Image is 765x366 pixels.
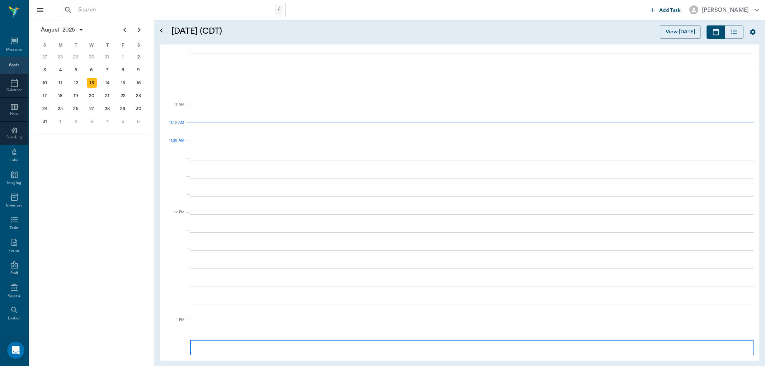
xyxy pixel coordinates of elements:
[115,40,131,51] div: F
[61,25,77,35] span: 2025
[40,91,50,101] div: Sunday, August 17, 2025
[37,23,88,37] button: August2025
[102,52,112,62] div: Thursday, July 31, 2025
[118,117,128,127] div: Friday, September 5, 2025
[40,78,50,88] div: Sunday, August 10, 2025
[133,78,143,88] div: Saturday, August 16, 2025
[39,25,61,35] span: August
[102,104,112,114] div: Thursday, August 28, 2025
[40,117,50,127] div: Sunday, August 31, 2025
[7,342,24,359] div: Open Intercom Messenger
[648,3,684,16] button: Add Task
[133,52,143,62] div: Saturday, August 2, 2025
[275,5,283,15] div: /
[166,209,184,227] div: 12 PM
[87,65,97,75] div: Wednesday, August 6, 2025
[102,65,112,75] div: Thursday, August 7, 2025
[102,117,112,127] div: Thursday, September 4, 2025
[118,104,128,114] div: Friday, August 29, 2025
[40,65,50,75] div: Sunday, August 3, 2025
[55,52,65,62] div: Monday, July 28, 2025
[68,40,84,51] div: T
[133,117,143,127] div: Saturday, September 6, 2025
[87,117,97,127] div: Wednesday, September 3, 2025
[10,158,18,163] div: Labs
[133,65,143,75] div: Saturday, August 9, 2025
[55,91,65,101] div: Monday, August 18, 2025
[702,6,749,14] div: [PERSON_NAME]
[7,180,21,186] div: Imaging
[684,3,765,16] button: [PERSON_NAME]
[87,52,97,62] div: Wednesday, July 30, 2025
[6,47,23,52] div: Messages
[71,117,81,127] div: Tuesday, September 2, 2025
[33,3,47,17] button: Close drawer
[9,248,19,253] div: Forms
[71,65,81,75] div: Tuesday, August 5, 2025
[166,316,184,334] div: 1 PM
[132,23,146,37] button: Next page
[55,65,65,75] div: Monday, August 4, 2025
[99,40,115,51] div: T
[84,40,100,51] div: W
[75,5,275,15] input: Search
[133,104,143,114] div: Saturday, August 30, 2025
[55,117,65,127] div: Monday, September 1, 2025
[166,101,184,119] div: 11 AM
[71,52,81,62] div: Tuesday, July 29, 2025
[6,203,22,208] div: Inventory
[87,78,97,88] div: Today, Wednesday, August 13, 2025
[10,225,19,231] div: Tasks
[118,23,132,37] button: Previous page
[118,91,128,101] div: Friday, August 22, 2025
[40,104,50,114] div: Sunday, August 24, 2025
[87,104,97,114] div: Wednesday, August 27, 2025
[102,91,112,101] div: Thursday, August 21, 2025
[71,104,81,114] div: Tuesday, August 26, 2025
[8,316,20,321] div: Lookup
[55,78,65,88] div: Monday, August 11, 2025
[131,40,146,51] div: S
[660,25,701,39] button: View [DATE]
[71,78,81,88] div: Tuesday, August 12, 2025
[118,65,128,75] div: Friday, August 8, 2025
[8,293,21,299] div: Reports
[87,91,97,101] div: Wednesday, August 20, 2025
[37,40,53,51] div: S
[40,52,50,62] div: Sunday, July 27, 2025
[10,271,18,276] div: Staff
[133,91,143,101] div: Saturday, August 23, 2025
[9,62,19,68] div: Appts
[71,91,81,101] div: Tuesday, August 19, 2025
[157,17,166,44] button: Open calendar
[53,40,69,51] div: M
[118,78,128,88] div: Friday, August 15, 2025
[118,52,128,62] div: Friday, August 1, 2025
[102,78,112,88] div: Thursday, August 14, 2025
[171,25,360,37] h5: [DATE] (CDT)
[55,104,65,114] div: Monday, August 25, 2025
